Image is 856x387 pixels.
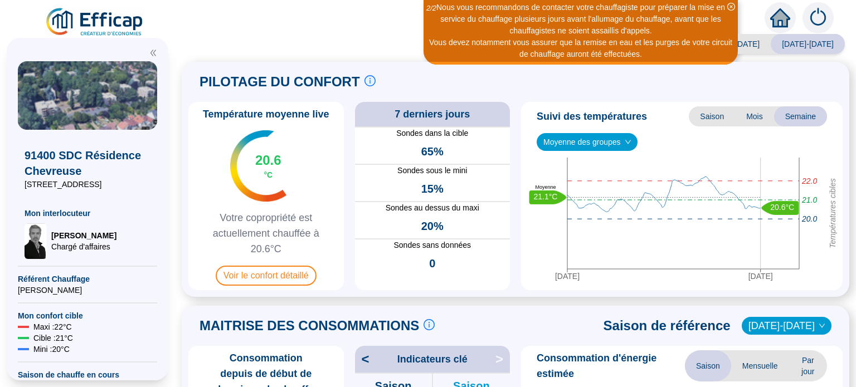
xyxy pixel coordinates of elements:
[535,184,556,190] text: Moyenne
[748,317,825,334] span: 2022-2023
[429,256,435,271] span: 0
[625,139,631,145] span: down
[421,218,444,234] span: 20%
[495,350,510,368] span: >
[685,350,731,381] span: Saison
[216,266,317,286] span: Voir le confort détaillé
[397,351,468,367] span: Indicateurs clé
[543,134,631,150] span: Moyenne des groupes
[537,109,647,124] span: Suivi des températures
[426,4,436,12] i: 2 / 2
[200,317,419,335] span: MAITRISE DES CONSOMMATIONS
[33,344,70,355] span: Mini : 20 °C
[196,106,336,122] span: Température moyenne live
[802,2,834,33] img: alerts
[355,350,369,368] span: <
[534,192,558,201] text: 21.1°C
[395,106,470,122] span: 7 derniers jours
[801,195,817,204] tspan: 21.0
[51,230,116,241] span: [PERSON_NAME]
[25,208,150,219] span: Mon interlocuteur
[537,350,685,381] span: Consommation d'énergie estimée
[355,202,510,214] span: Sondes au dessus du maxi
[770,8,790,28] span: home
[421,181,444,197] span: 15%
[801,214,817,223] tspan: 20.0
[424,319,435,330] span: info-circle
[45,7,145,38] img: efficap energie logo
[689,106,735,126] span: Saison
[230,130,286,202] img: indicateur températures
[727,3,735,11] span: close-circle
[364,75,376,86] span: info-circle
[425,2,736,37] div: Nous vous recommandons de contacter votre chauffagiste pour préparer la mise en service du chauff...
[25,223,47,259] img: Chargé d'affaires
[555,271,580,280] tspan: [DATE]
[355,128,510,139] span: Sondes dans la cible
[355,239,510,251] span: Sondes sans données
[18,310,157,321] span: Mon confort cible
[819,322,825,329] span: down
[18,273,157,285] span: Référent Chauffage
[255,151,281,169] span: 20.6
[421,144,444,159] span: 65%
[33,321,72,332] span: Maxi : 22 °C
[264,169,273,180] span: °C
[425,37,736,60] div: Vous devez notamment vous assurer que la remise en eau et les purges de votre circuit de chauffag...
[604,317,731,335] span: Saison de référence
[731,350,789,381] span: Mensuelle
[735,106,774,126] span: Mois
[25,179,150,190] span: [STREET_ADDRESS]
[18,369,157,380] span: Saison de chauffe en cours
[355,165,510,177] span: Sondes sous le mini
[774,106,827,126] span: Semaine
[771,34,845,54] span: [DATE]-[DATE]
[200,73,360,91] span: PILOTAGE DU CONFORT
[789,350,827,381] span: Par jour
[801,176,817,185] tspan: 22.0
[18,285,157,296] span: [PERSON_NAME]
[193,210,339,257] span: Votre copropriété est actuellement chauffée à 20.6°C
[33,332,73,344] span: Cible : 21 °C
[51,241,116,252] span: Chargé d'affaires
[770,203,794,212] text: 20.6°C
[25,148,150,179] span: 91400 SDC Résidence Chevreuse
[748,271,773,280] tspan: [DATE]
[828,178,837,248] tspan: Températures cibles
[149,49,157,57] span: double-left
